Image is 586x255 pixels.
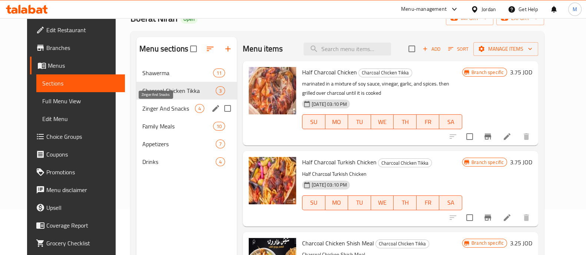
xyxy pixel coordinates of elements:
button: SU [302,114,325,129]
span: SA [442,117,459,127]
button: TU [348,195,371,210]
div: Charcoal Chicken Tikka [358,68,412,77]
button: MO [325,114,348,129]
button: Manage items [473,42,538,56]
span: [DATE] 03:10 PM [309,101,350,108]
div: Open [181,15,198,24]
a: Upsell [30,199,125,217]
div: items [216,157,225,166]
input: search [304,43,391,56]
button: Sort [446,43,470,55]
div: items [195,104,204,113]
span: TU [351,117,368,127]
span: Select to update [462,129,477,144]
a: Promotions [30,163,125,181]
img: Half Charcoal Chicken [249,67,296,114]
div: items [216,140,225,148]
span: Half Charcoal Turkish Chicken [302,157,377,168]
span: WE [374,117,391,127]
span: Full Menu View [42,97,119,105]
a: Edit menu item [503,213,511,222]
nav: Menu sections [136,61,237,174]
span: Charcoal Chicken Tikka [376,239,429,248]
div: Drinks4 [136,153,237,171]
a: Coverage Report [30,217,125,234]
span: Branch specific [469,159,507,166]
span: Appetizers [142,140,216,148]
h6: 3.75 JOD [510,67,532,77]
span: Charcoal Chicken Shish Meal [302,238,374,249]
span: 4 [216,158,225,165]
a: Edit menu item [503,132,511,141]
a: Edit Menu [36,110,125,128]
span: Charcoal Chicken Tikka [359,68,412,77]
span: FR [420,197,437,208]
img: Half Charcoal Turkish Chicken [249,157,296,204]
p: Half Charcoal Turkish Chicken [302,170,462,179]
h6: 3.75 JOD [510,157,532,167]
a: Grocery Checklist [30,234,125,252]
button: edit [210,103,221,114]
span: Select all sections [186,41,201,57]
a: Menus [30,57,125,74]
span: Choice Groups [46,132,119,141]
span: Sort items [443,43,473,55]
div: Family Meals10 [136,117,237,135]
button: delete [517,209,535,227]
div: Shawerma11 [136,64,237,82]
span: Sections [42,79,119,88]
span: 7 [216,141,225,148]
div: Menu-management [401,5,447,14]
span: Branch specific [469,69,507,76]
a: Branches [30,39,125,57]
button: TH [394,114,417,129]
span: 10 [213,123,225,130]
button: MO [325,195,348,210]
span: Charcoal Chicken Tikka [378,159,431,167]
button: TU [348,114,371,129]
span: Charcoal Chicken Tikka [142,86,216,95]
a: Edit Restaurant [30,21,125,39]
span: Add item [420,43,443,55]
span: [DATE] 03:10 PM [309,181,350,188]
a: Menu disclaimer [30,181,125,199]
button: Branch-specific-item [479,128,497,145]
div: Appetizers7 [136,135,237,153]
span: Shawerma [142,68,213,77]
span: Manage items [479,44,532,54]
a: Choice Groups [30,128,125,145]
span: Half Charcoal Chicken [302,67,357,78]
span: Branch specific [469,239,507,246]
a: Full Menu View [36,92,125,110]
div: items [216,86,225,95]
span: Zinger And Snacks [142,104,195,113]
span: MO [328,197,345,208]
span: FR [420,117,437,127]
h2: Menu sections [139,43,188,54]
span: WE [374,197,391,208]
a: Sections [36,74,125,92]
button: SA [439,195,462,210]
span: SU [305,197,322,208]
span: Edit Menu [42,114,119,123]
button: WE [371,195,394,210]
span: Family Meals [142,122,213,131]
span: Upsell [46,203,119,212]
h2: Menu items [243,43,283,54]
span: SA [442,197,459,208]
span: Menu disclaimer [46,185,119,194]
span: Sort [448,45,469,53]
div: Charcoal Chicken Tikka3 [136,82,237,100]
span: 3 [216,87,225,94]
button: Add section [219,40,237,58]
span: Coverage Report [46,221,119,230]
span: TH [397,117,414,127]
span: Select to update [462,210,477,225]
span: MO [328,117,345,127]
span: Drinks [142,157,216,166]
span: Menus [48,61,119,70]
